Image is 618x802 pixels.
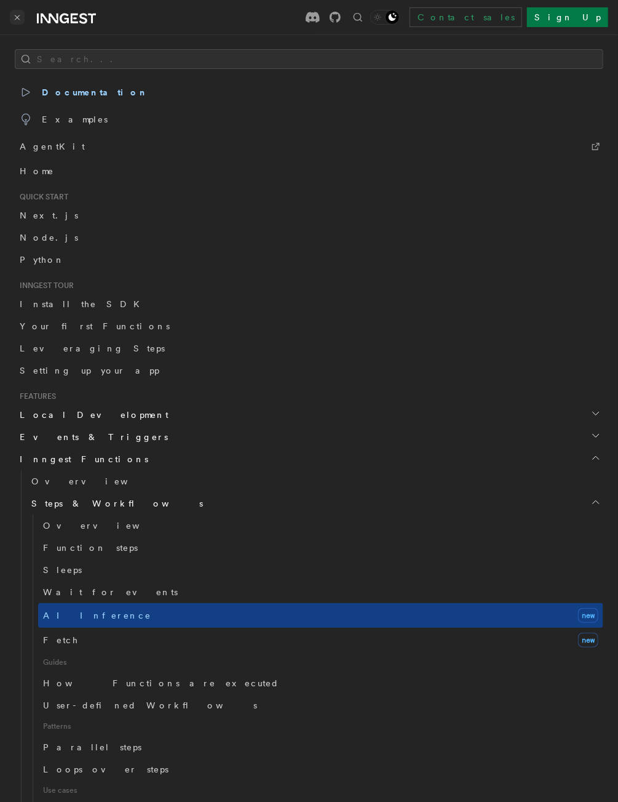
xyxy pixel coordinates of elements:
[43,611,151,620] span: AI Inference
[15,49,603,69] button: Search...
[20,233,78,243] span: Node.js
[38,694,603,716] a: User-defined Workflows
[20,255,65,265] span: Python
[15,359,603,382] a: Setting up your app
[43,742,141,752] span: Parallel steps
[43,635,79,645] span: Fetch
[38,603,603,628] a: AI Inferencenew
[20,343,165,353] span: Leveraging Steps
[15,133,603,160] a: AgentKit
[31,476,158,486] span: Overview
[38,652,603,672] span: Guides
[26,497,203,510] span: Steps & Workflows
[578,633,598,648] span: new
[26,492,603,515] button: Steps & Workflows
[26,470,603,492] a: Overview
[38,736,603,758] a: Parallel steps
[20,211,78,220] span: Next.js
[20,138,85,155] span: AgentKit
[43,764,168,774] span: Loops over steps
[38,780,603,800] span: Use cases
[43,587,178,597] span: Wait for events
[410,7,522,27] a: Contact sales
[38,559,603,581] a: Sleeps
[527,7,608,27] a: Sign Up
[10,10,25,25] button: Toggle navigation
[20,366,159,375] span: Setting up your app
[15,192,68,202] span: Quick start
[15,293,603,315] a: Install the SDK
[43,543,138,553] span: Function steps
[38,628,603,652] a: Fetchnew
[20,84,148,101] span: Documentation
[43,700,257,710] span: User-defined Workflows
[15,249,603,271] a: Python
[15,426,603,448] button: Events & Triggers
[38,758,603,780] a: Loops over steps
[15,204,603,227] a: Next.js
[15,337,603,359] a: Leveraging Steps
[15,106,603,133] a: Examples
[43,565,82,575] span: Sleeps
[15,448,603,470] button: Inngest Functions
[15,453,148,465] span: Inngest Functions
[43,521,170,531] span: Overview
[15,281,74,291] span: Inngest tour
[578,608,598,623] span: new
[370,10,400,25] button: Toggle dark mode
[20,299,147,309] span: Install the SDK
[15,431,168,443] span: Events & Triggers
[15,409,168,421] span: Local Development
[43,678,279,688] span: How Functions are executed
[15,315,603,337] a: Your first Functions
[38,581,603,603] a: Wait for events
[15,160,603,182] a: Home
[38,672,603,694] a: How Functions are executed
[15,227,603,249] a: Node.js
[38,515,603,537] a: Overview
[20,111,108,128] span: Examples
[15,404,603,426] button: Local Development
[15,79,603,106] a: Documentation
[20,165,54,177] span: Home
[38,537,603,559] a: Function steps
[38,716,603,736] span: Patterns
[15,391,56,401] span: Features
[20,321,170,331] span: Your first Functions
[351,10,365,25] button: Find something...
